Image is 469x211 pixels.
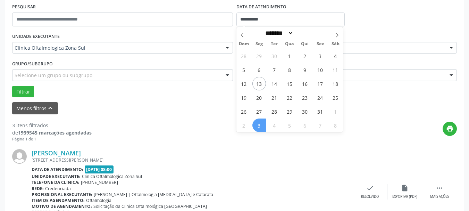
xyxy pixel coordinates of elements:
span: [PHONE_NUMBER] [81,179,118,185]
span: Outubro 23, 2025 [298,91,312,104]
span: Outubro 19, 2025 [237,91,251,104]
i: check [366,184,374,192]
span: Outubro 2, 2025 [298,49,312,63]
button: Menos filtroskeyboard_arrow_up [12,102,58,114]
span: Solicitação da Clinica Oftalmológica [GEOGRAPHIC_DATA] [93,203,207,209]
span: Outubro 14, 2025 [268,77,281,90]
span: Outubro 5, 2025 [237,63,251,76]
span: Outubro 12, 2025 [237,77,251,90]
span: Outubro 22, 2025 [283,91,296,104]
span: Outubro 28, 2025 [268,105,281,118]
span: Oftalmologia [86,197,111,203]
span: Seg [251,42,267,46]
b: Motivo de agendamento: [32,203,92,209]
input: Year [293,30,316,37]
span: Outubro 10, 2025 [313,63,327,76]
span: Novembro 4, 2025 [268,119,281,132]
i:  [436,184,443,192]
button: print [443,122,457,136]
b: Item de agendamento: [32,197,85,203]
span: Outubro 20, 2025 [252,91,266,104]
span: Qua [282,42,297,46]
span: Setembro 28, 2025 [237,49,251,63]
span: Setembro 30, 2025 [268,49,281,63]
span: Novembro 1, 2025 [329,105,342,118]
span: Outubro 29, 2025 [283,105,296,118]
span: Outubro 1, 2025 [283,49,296,63]
span: Novembro 3, 2025 [252,119,266,132]
span: Outubro 7, 2025 [268,63,281,76]
div: [STREET_ADDRESS][PERSON_NAME] [32,157,353,163]
div: Página 1 de 1 [12,136,92,142]
span: Outubro 30, 2025 [298,105,312,118]
span: Outubro 26, 2025 [237,105,251,118]
span: [DATE] 08:00 [85,165,114,173]
span: Selecione um grupo ou subgrupo [15,72,92,79]
label: UNIDADE EXECUTANTE [12,31,60,42]
label: DATA DE ATENDIMENTO [236,2,286,13]
span: Outubro 18, 2025 [329,77,342,90]
span: Outubro 24, 2025 [313,91,327,104]
span: Novembro 7, 2025 [313,119,327,132]
span: Outubro 9, 2025 [298,63,312,76]
span: Novembro 2, 2025 [237,119,251,132]
i: keyboard_arrow_up [47,104,54,112]
span: Novembro 5, 2025 [283,119,296,132]
span: Outubro 15, 2025 [283,77,296,90]
div: 3 itens filtrados [12,122,92,129]
span: Novembro 6, 2025 [298,119,312,132]
b: Data de atendimento: [32,167,83,172]
img: img [12,149,27,164]
span: Outubro 8, 2025 [283,63,296,76]
span: Outubro 16, 2025 [298,77,312,90]
span: Outubro 6, 2025 [252,63,266,76]
span: Outubro 31, 2025 [313,105,327,118]
span: Outubro 21, 2025 [268,91,281,104]
span: Outubro 4, 2025 [329,49,342,63]
span: Qui [297,42,312,46]
i: print [446,125,454,132]
span: Credenciada [45,186,71,192]
select: Month [263,30,294,37]
b: Rede: [32,186,44,192]
span: Sáb [328,42,343,46]
b: Profissional executante: [32,192,92,197]
span: Sex [312,42,328,46]
div: Resolvido [361,194,379,199]
div: Exportar (PDF) [392,194,417,199]
b: Unidade executante: [32,173,81,179]
label: PESQUISAR [12,2,36,13]
span: [PERSON_NAME] | Oftalmologia [MEDICAL_DATA] e Catarata [94,192,213,197]
span: Outubro 27, 2025 [252,105,266,118]
span: Setembro 29, 2025 [252,49,266,63]
div: de [12,129,92,136]
strong: 1939545 marcações agendadas [18,129,92,136]
span: Clinica Oftalmologica Zona Sul [15,44,219,51]
b: Telefone da clínica: [32,179,79,185]
span: Ter [267,42,282,46]
span: Outubro 25, 2025 [329,91,342,104]
i: insert_drive_file [401,184,409,192]
span: Novembro 8, 2025 [329,119,342,132]
span: Outubro 17, 2025 [313,77,327,90]
a: [PERSON_NAME] [32,149,81,157]
span: Outubro 3, 2025 [313,49,327,63]
label: Grupo/Subgrupo [12,58,53,69]
span: Clinica Oftalmologica Zona Sul [82,173,142,179]
span: Outubro 13, 2025 [252,77,266,90]
button: Filtrar [12,86,34,98]
span: Dom [236,42,252,46]
div: Mais ações [430,194,449,199]
span: Outubro 11, 2025 [329,63,342,76]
